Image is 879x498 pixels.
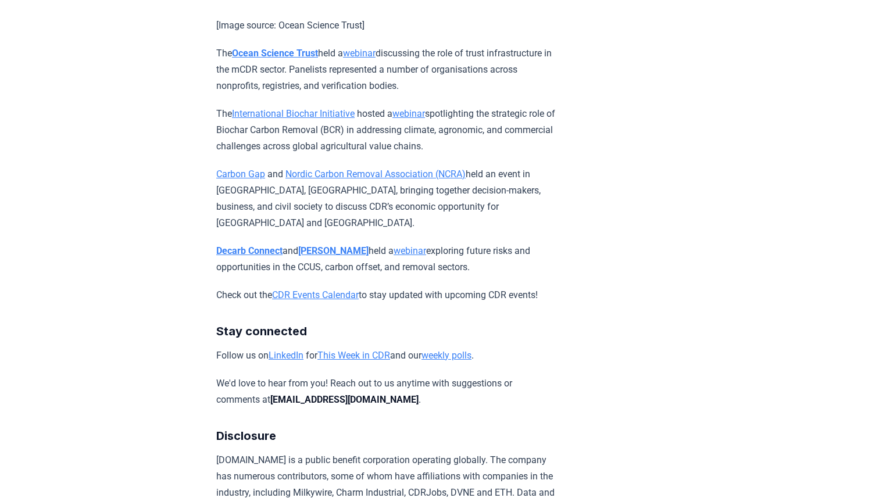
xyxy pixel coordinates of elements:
[216,169,265,180] a: Carbon Gap
[216,45,556,94] p: The held a discussing the role of trust infrastructure in the mCDR sector. Panelists represented ...
[232,48,318,59] a: Ocean Science Trust
[272,289,359,300] a: CDR Events Calendar
[232,108,355,119] a: International Biochar Initiative
[216,106,556,155] p: The hosted a spotlighting the strategic role of Biochar Carbon Removal (BCR) in addressing climat...
[216,375,556,408] p: We'd love to hear from you! Reach out to us anytime with suggestions or comments at .
[216,243,556,275] p: and held a exploring future risks and opportunities in the CCUS, carbon offset, and removal sectors.
[216,429,276,443] strong: Disclosure
[216,166,556,231] p: and held an event in [GEOGRAPHIC_DATA], [GEOGRAPHIC_DATA], bringing together decision-makers, bus...
[216,324,307,338] strong: Stay connected
[392,108,425,119] a: webinar
[270,394,419,405] strong: [EMAIL_ADDRESS][DOMAIN_NAME]
[394,245,426,256] a: webinar
[216,17,556,34] p: [Image source: Ocean Science Trust]
[216,347,556,364] p: Follow us on for and our .
[298,245,369,256] a: [PERSON_NAME]
[285,169,466,180] a: Nordic Carbon Removal Association (NCRA)
[421,350,471,361] a: weekly polls
[269,350,303,361] a: LinkedIn
[216,287,556,303] p: Check out the to stay updated with upcoming CDR events!
[216,245,283,256] a: Decarb Connect
[317,350,390,361] a: This Week in CDR
[343,48,376,59] a: webinar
